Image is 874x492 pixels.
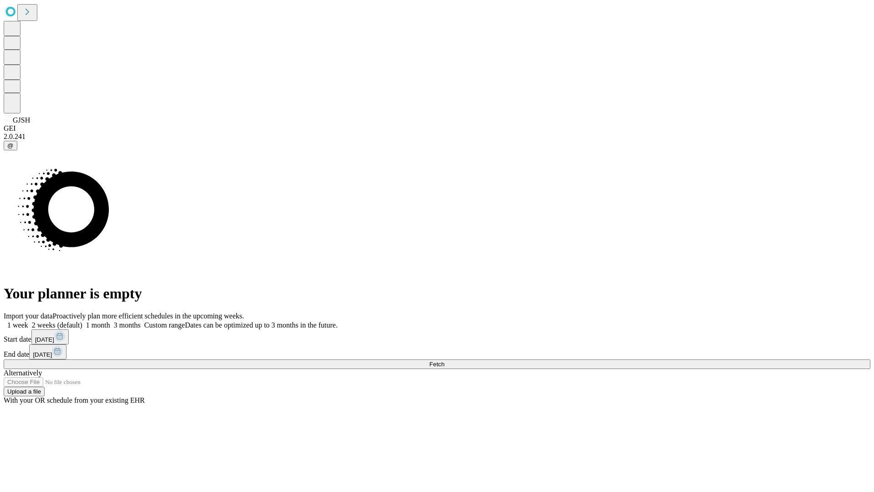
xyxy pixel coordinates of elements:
span: Custom range [144,321,185,329]
span: GJSH [13,116,30,124]
span: 2 weeks (default) [32,321,82,329]
button: [DATE] [29,344,66,359]
span: Fetch [429,361,444,368]
div: 2.0.241 [4,133,870,141]
span: Import your data [4,312,53,320]
div: GEI [4,124,870,133]
span: Proactively plan more efficient schedules in the upcoming weeks. [53,312,244,320]
button: @ [4,141,17,150]
span: [DATE] [33,351,52,358]
span: Alternatively [4,369,42,377]
span: With your OR schedule from your existing EHR [4,396,145,404]
button: [DATE] [31,329,69,344]
h1: Your planner is empty [4,285,870,302]
button: Upload a file [4,387,45,396]
span: Dates can be optimized up to 3 months in the future. [185,321,337,329]
button: Fetch [4,359,870,369]
span: @ [7,142,14,149]
span: [DATE] [35,336,54,343]
div: Start date [4,329,870,344]
div: End date [4,344,870,359]
span: 1 week [7,321,28,329]
span: 1 month [86,321,110,329]
span: 3 months [114,321,141,329]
